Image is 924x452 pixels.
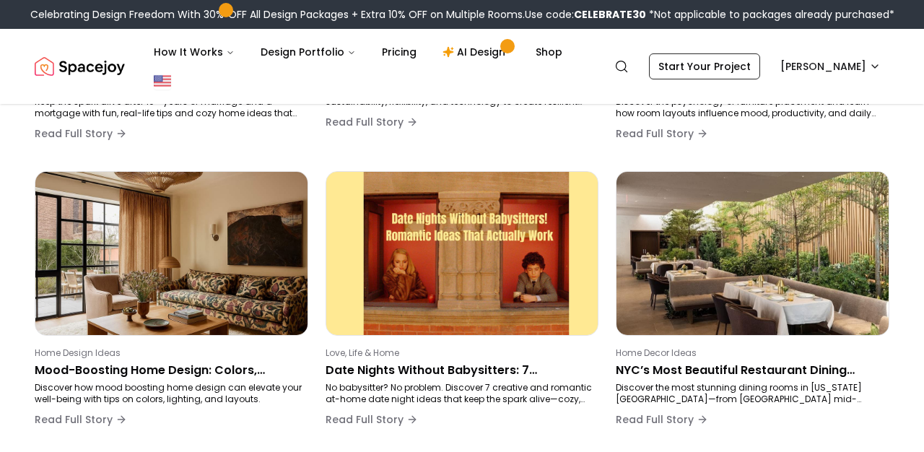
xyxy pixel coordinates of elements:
a: Shop [524,38,574,66]
button: Read Full Story [616,405,708,434]
p: No babysitter? No problem. Discover 7 creative and romantic at-home date night ideas that keep th... [326,382,593,405]
p: Discover the psychology of furniture placement and learn how room layouts influence mood, product... [616,96,884,119]
button: [PERSON_NAME] [772,53,889,79]
b: CELEBRATE30 [574,7,646,22]
img: United States [154,72,171,90]
a: Mood-Boosting Home Design: Colors, Lighting & Layout Tips to Transform Your MoodHome Design Ideas... [35,171,308,440]
p: Home Design Ideas [35,347,302,359]
button: Design Portfolio [249,38,367,66]
span: Use code: [525,7,646,22]
a: NYC’s Most Beautiful Restaurant Dining Rooms (and How to Steal the Look)Home Decor IdeasNYC’s Mos... [616,171,889,440]
button: Read Full Story [326,405,418,434]
p: Keep the spark alive after 10+ years of marriage and a mortgage with fun, real-life tips and cozy... [35,96,302,119]
img: NYC’s Most Beautiful Restaurant Dining Rooms (and How to Steal the Look) [616,172,889,335]
img: Date Nights Without Babysitters: 7 Surprisingly Romantic Ideas That Actually Work [326,172,598,335]
span: *Not applicable to packages already purchased* [646,7,894,22]
p: Date Nights Without Babysitters: 7 Surprisingly Romantic Ideas That Actually Work [326,362,593,379]
div: Celebrating Design Freedom With 30% OFF All Design Packages + Extra 10% OFF on Multiple Rooms. [30,7,894,22]
button: Read Full Story [35,405,127,434]
p: Discover how mood boosting home design can elevate your well-being with tips on colors, lighting,... [35,382,302,405]
a: Spacejoy [35,52,125,81]
img: Mood-Boosting Home Design: Colors, Lighting & Layout Tips to Transform Your Mood [35,172,308,335]
p: NYC’s Most Beautiful Restaurant Dining Rooms (and How to Steal the Look) [616,362,884,379]
p: Love, Life & Home [326,347,593,359]
a: Start Your Project [649,53,760,79]
p: Discover the most stunning dining rooms in [US_STATE][GEOGRAPHIC_DATA]—from [GEOGRAPHIC_DATA] mid... [616,382,884,405]
nav: Main [142,38,574,66]
button: How It Works [142,38,246,66]
button: Read Full Story [35,119,127,148]
img: Spacejoy Logo [35,52,125,81]
p: Mood-Boosting Home Design: Colors, Lighting & Layout Tips to Transform Your Mood [35,362,302,379]
p: Home Decor Ideas [616,347,884,359]
a: Pricing [370,38,428,66]
a: Date Nights Without Babysitters: 7 Surprisingly Romantic Ideas That Actually WorkLove, Life & Hom... [326,171,599,440]
button: Read Full Story [326,108,418,136]
a: AI Design [431,38,521,66]
nav: Global [35,29,889,104]
button: Read Full Story [616,119,708,148]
